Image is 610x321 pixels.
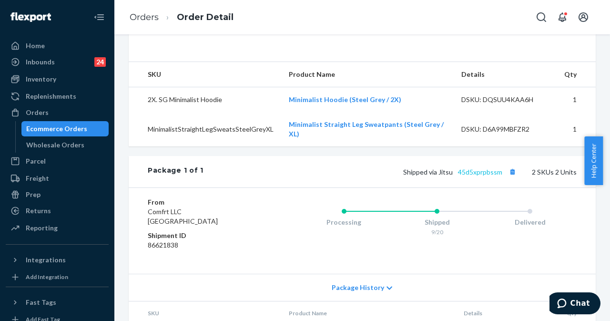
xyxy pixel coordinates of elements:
button: Open notifications [553,8,572,27]
span: Package History [332,283,384,292]
a: Ecommerce Orders [21,121,109,136]
img: Flexport logo [10,12,51,22]
div: Reporting [26,223,58,233]
a: Orders [130,12,159,22]
th: Product Name [281,62,454,87]
th: SKU [129,62,281,87]
div: 9/20 [391,228,484,236]
div: Package 1 of 1 [148,166,203,178]
a: 45d5xprpbssm [458,168,502,176]
td: 2X. SG Minimalist Hoodie [129,87,281,113]
button: Help Center [584,136,603,185]
a: Replenishments [6,89,109,104]
div: Parcel [26,156,46,166]
div: Home [26,41,45,51]
button: Open account menu [574,8,593,27]
div: DSKU: D6A99MBFZR2 [461,124,549,134]
div: DSKU: DQSUU4KAA6H [461,95,549,104]
td: 1 [557,87,596,113]
a: Inventory [6,72,109,87]
a: Prep [6,187,109,202]
dd: 86621838 [148,240,259,250]
a: Returns [6,203,109,218]
div: 24 [94,57,106,67]
a: Parcel [6,154,109,169]
button: Open Search Box [532,8,551,27]
div: Delivered [484,217,577,227]
span: Shipped via Jitsu [403,168,518,176]
div: 2 SKUs 2 Units [203,166,577,178]
ol: breadcrumbs [122,3,241,31]
div: Integrations [26,255,66,265]
span: Comfrt LLC [GEOGRAPHIC_DATA] [148,207,218,225]
iframe: Opens a widget where you can chat to one of our agents [549,292,600,316]
div: Fast Tags [26,298,56,307]
div: Processing [297,217,390,227]
div: Orders [26,108,49,117]
div: Replenishments [26,92,76,101]
div: Prep [26,190,41,199]
button: Integrations [6,252,109,268]
th: Qty [557,62,596,87]
div: Wholesale Orders [26,140,84,150]
a: Inbounds24 [6,54,109,70]
a: Orders [6,105,109,120]
button: Close Navigation [90,8,109,27]
div: Ecommerce Orders [26,124,87,134]
a: Minimalist Straight Leg Sweatpants (Steel Grey / XL) [289,120,444,138]
button: Fast Tags [6,295,109,310]
td: MinimalistStraightLegSweatsSteelGreyXL [129,112,281,146]
div: Inbounds [26,57,55,67]
td: 1 [557,112,596,146]
a: Wholesale Orders [21,137,109,153]
div: Shipped [391,217,484,227]
button: Copy tracking number [506,166,518,178]
dt: From [148,197,259,207]
a: Order Detail [177,12,234,22]
div: Freight [26,174,49,183]
dt: Shipment ID [148,231,259,240]
div: Returns [26,206,51,216]
div: Add Integration [26,273,68,281]
div: Inventory [26,74,56,84]
a: Add Integration [6,271,109,283]
a: Home [6,38,109,53]
th: Details [454,62,557,87]
a: Freight [6,171,109,186]
a: Minimalist Hoodie (Steel Grey / 2X) [289,95,401,104]
a: Reporting [6,220,109,236]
